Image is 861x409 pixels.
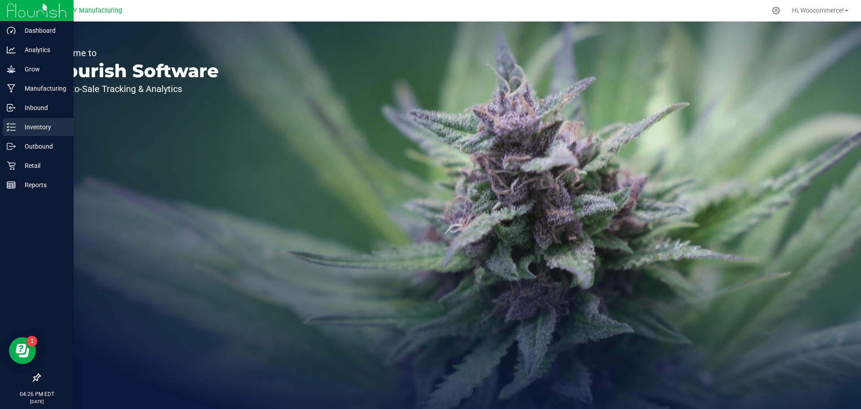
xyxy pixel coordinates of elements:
[16,83,70,94] p: Manufacturing
[16,160,70,171] p: Retail
[770,6,782,15] div: Manage settings
[7,84,16,93] inline-svg: Manufacturing
[16,122,70,132] p: Inventory
[16,180,70,190] p: Reports
[48,48,219,57] p: Welcome to
[16,64,70,75] p: Grow
[4,390,70,398] p: 04:26 PM EDT
[792,7,844,14] span: Hi, Woocommerce!
[7,103,16,112] inline-svg: Inbound
[16,102,70,113] p: Inbound
[26,336,37,347] iframe: Resource center unread badge
[7,65,16,74] inline-svg: Grow
[16,44,70,55] p: Analytics
[48,84,219,93] p: Seed-to-Sale Tracking & Analytics
[7,180,16,189] inline-svg: Reports
[48,62,219,80] p: Flourish Software
[7,26,16,35] inline-svg: Dashboard
[61,7,122,14] span: ECNY Manufacturing
[7,142,16,151] inline-svg: Outbound
[7,123,16,132] inline-svg: Inventory
[9,337,36,364] iframe: Resource center
[7,161,16,170] inline-svg: Retail
[4,398,70,405] p: [DATE]
[16,141,70,152] p: Outbound
[16,25,70,36] p: Dashboard
[7,45,16,54] inline-svg: Analytics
